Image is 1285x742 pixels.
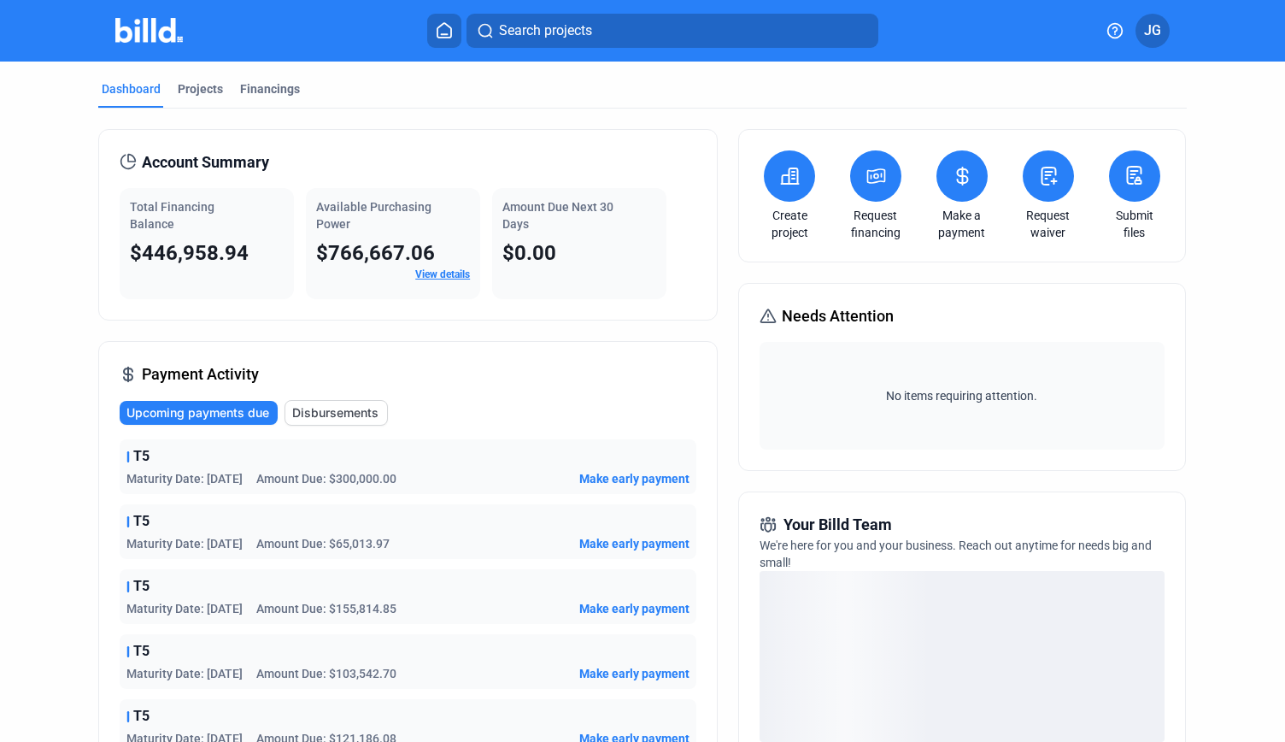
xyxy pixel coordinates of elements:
[783,513,892,537] span: Your Billd Team
[499,21,592,41] span: Search projects
[133,511,150,532] span: T5
[846,207,906,241] a: Request financing
[316,200,431,231] span: Available Purchasing Power
[1144,21,1161,41] span: JG
[126,535,243,552] span: Maturity Date: [DATE]
[502,241,556,265] span: $0.00
[126,600,243,617] span: Maturity Date: [DATE]
[130,200,214,231] span: Total Financing Balance
[126,470,243,487] span: Maturity Date: [DATE]
[502,200,613,231] span: Amount Due Next 30 Days
[579,665,689,682] button: Make early payment
[126,404,269,421] span: Upcoming payments due
[760,571,1165,742] div: loading
[579,535,689,552] button: Make early payment
[142,150,269,174] span: Account Summary
[760,539,1152,569] span: We're here for you and your business. Reach out anytime for needs big and small!
[782,304,894,328] span: Needs Attention
[133,641,150,662] span: T5
[766,387,1158,404] span: No items requiring attention.
[579,470,689,487] button: Make early payment
[466,14,878,48] button: Search projects
[130,241,249,265] span: $446,958.94
[133,706,150,727] span: T5
[415,268,470,280] a: View details
[932,207,992,241] a: Make a payment
[292,404,378,421] span: Disbursements
[579,600,689,617] button: Make early payment
[256,470,396,487] span: Amount Due: $300,000.00
[133,576,150,597] span: T5
[126,665,243,682] span: Maturity Date: [DATE]
[240,80,300,97] div: Financings
[120,401,278,425] button: Upcoming payments due
[256,535,390,552] span: Amount Due: $65,013.97
[1105,207,1165,241] a: Submit files
[178,80,223,97] div: Projects
[316,241,435,265] span: $766,667.06
[1135,14,1170,48] button: JG
[102,80,161,97] div: Dashboard
[256,600,396,617] span: Amount Due: $155,814.85
[142,362,259,386] span: Payment Activity
[760,207,819,241] a: Create project
[256,665,396,682] span: Amount Due: $103,542.70
[285,400,388,426] button: Disbursements
[115,18,183,43] img: Billd Company Logo
[1018,207,1078,241] a: Request waiver
[133,446,150,467] span: T5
